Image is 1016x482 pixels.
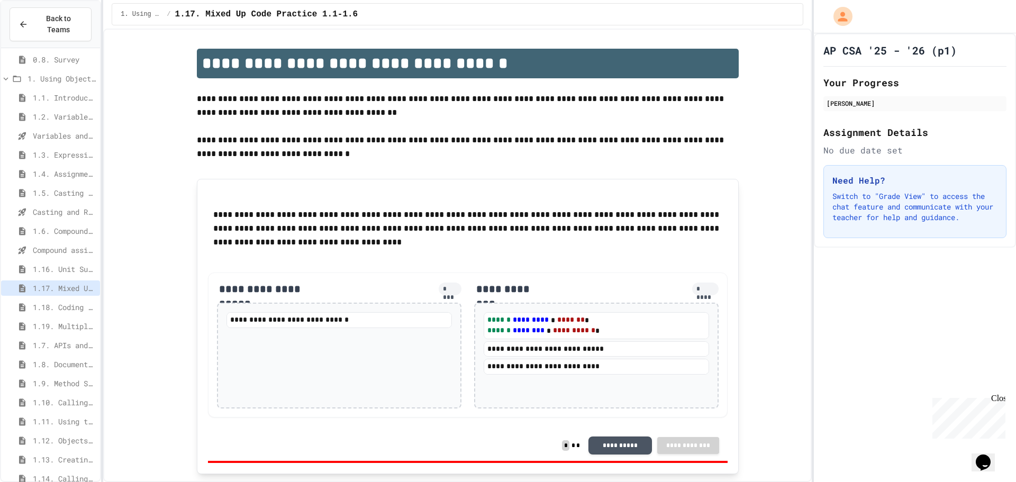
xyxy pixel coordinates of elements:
span: Variables and Data Types - Quiz [33,130,96,141]
span: / [167,10,170,19]
span: Compound assignment operators - Quiz [33,244,96,256]
span: 1.8. Documentation with Comments and Preconditions [33,359,96,370]
h2: Assignment Details [823,125,1006,140]
span: 1.9. Method Signatures [33,378,96,389]
span: Casting and Ranges of variables - Quiz [33,206,96,217]
div: [PERSON_NAME] [827,98,1003,108]
span: 1.19. Multiple Choice Exercises for Unit 1a (1.1-1.6) [33,321,96,332]
span: 1. Using Objects and Methods [28,73,96,84]
span: 1.17. Mixed Up Code Practice 1.1-1.6 [33,283,96,294]
span: 1.5. Casting and Ranges of Values [33,187,96,198]
span: 1.6. Compound Assignment Operators [33,225,96,237]
p: Switch to "Grade View" to access the chat feature and communicate with your teacher for help and ... [832,191,997,223]
iframe: chat widget [928,394,1005,439]
span: 0.8. Survey [33,54,96,65]
div: Chat with us now!Close [4,4,73,67]
span: 1.12. Objects - Instances of Classes [33,435,96,446]
span: 1.7. APIs and Libraries [33,340,96,351]
div: My Account [822,4,855,29]
h2: Your Progress [823,75,1006,90]
button: Back to Teams [10,7,92,41]
span: 1.2. Variables and Data Types [33,111,96,122]
span: 1.1. Introduction to Algorithms, Programming, and Compilers [33,92,96,103]
span: 1.16. Unit Summary 1a (1.1-1.6) [33,263,96,275]
span: 1.11. Using the Math Class [33,416,96,427]
span: Back to Teams [34,13,83,35]
span: 1.13. Creating and Initializing Objects: Constructors [33,454,96,465]
div: No due date set [823,144,1006,157]
span: 1.4. Assignment and Input [33,168,96,179]
span: 1.18. Coding Practice 1a (1.1-1.6) [33,302,96,313]
span: 1.10. Calling Class Methods [33,397,96,408]
span: 1.17. Mixed Up Code Practice 1.1-1.6 [175,8,358,21]
h1: AP CSA '25 - '26 (p1) [823,43,957,58]
span: 1. Using Objects and Methods [121,10,162,19]
span: 1.3. Expressions and Output [New] [33,149,96,160]
iframe: chat widget [972,440,1005,471]
h3: Need Help? [832,174,997,187]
